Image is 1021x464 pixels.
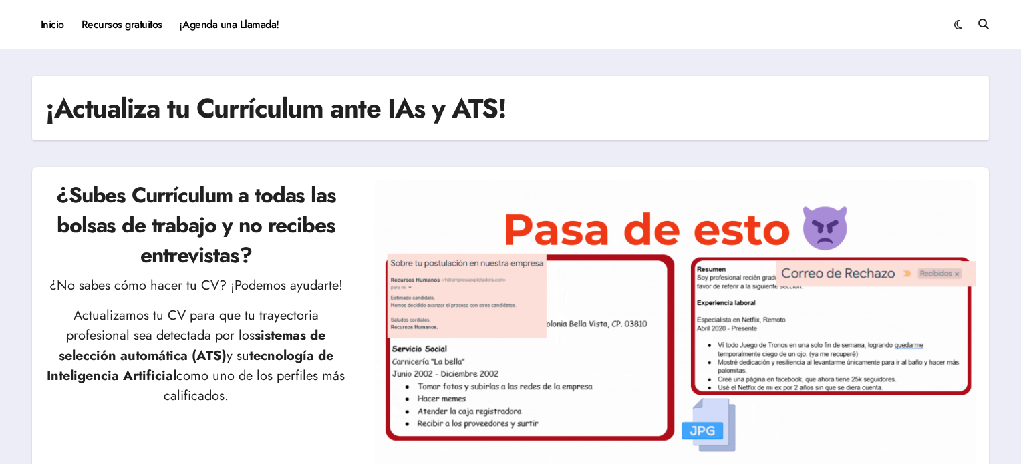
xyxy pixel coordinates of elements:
[47,346,333,385] strong: tecnología de Inteligencia Artificial
[45,180,347,270] h2: ¿Subes Currículum a todas las bolsas de trabajo y no recibes entrevistas?
[73,7,171,43] a: Recursos gratuitos
[32,7,73,43] a: Inicio
[45,89,506,127] h1: ¡Actualiza tu Currículum ante IAs y ATS!
[59,326,326,365] strong: sistemas de selección automática (ATS)
[45,276,347,296] p: ¿No sabes cómo hacer tu CV? ¡Podemos ayudarte!
[45,306,347,406] p: Actualizamos tu CV para que tu trayectoria profesional sea detectada por los y su como uno de los...
[171,7,288,43] a: ¡Agenda una Llamada!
